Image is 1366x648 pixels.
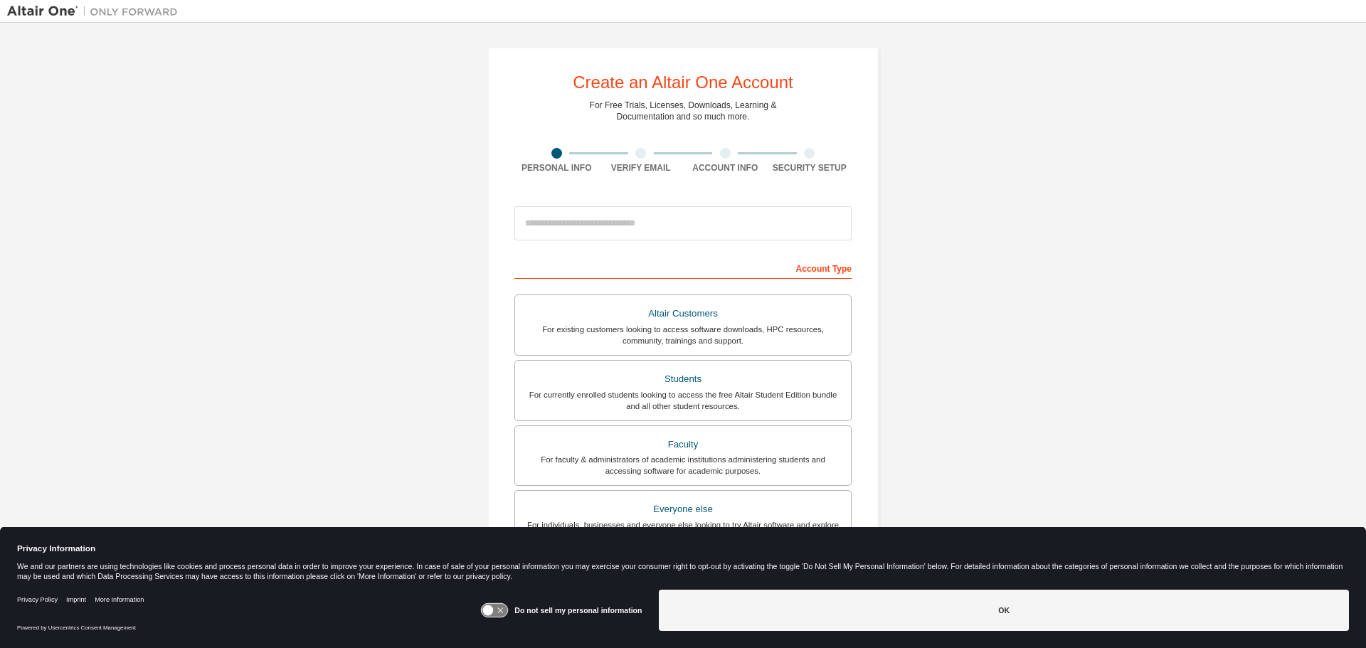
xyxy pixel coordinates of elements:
[524,389,842,412] div: For currently enrolled students looking to access the free Altair Student Edition bundle and all ...
[514,162,599,174] div: Personal Info
[524,454,842,477] div: For faculty & administrators of academic institutions administering students and accessing softwa...
[573,74,793,91] div: Create an Altair One Account
[524,324,842,346] div: For existing customers looking to access software downloads, HPC resources, community, trainings ...
[768,162,852,174] div: Security Setup
[524,435,842,455] div: Faculty
[524,499,842,519] div: Everyone else
[599,162,684,174] div: Verify Email
[7,4,185,18] img: Altair One
[524,304,842,324] div: Altair Customers
[514,256,852,279] div: Account Type
[683,162,768,174] div: Account Info
[524,519,842,542] div: For individuals, businesses and everyone else looking to try Altair software and explore our prod...
[590,100,777,122] div: For Free Trials, Licenses, Downloads, Learning & Documentation and so much more.
[524,369,842,389] div: Students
